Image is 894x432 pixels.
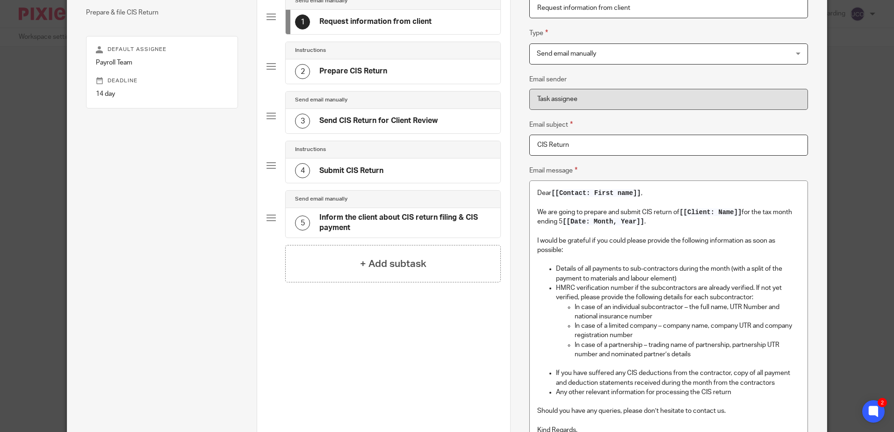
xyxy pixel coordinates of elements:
[319,166,383,176] h4: Submit CIS Return
[529,165,577,176] label: Email message
[295,216,310,230] div: 5
[529,28,548,38] label: Type
[319,17,432,27] h4: Request information from client
[360,257,426,271] h4: + Add subtask
[295,114,310,129] div: 3
[295,47,326,54] h4: Instructions
[295,96,347,104] h4: Send email manually
[878,398,887,407] div: 2
[295,146,326,153] h4: Instructions
[295,14,310,29] div: 1
[295,64,310,79] div: 2
[529,119,573,130] label: Email subject
[96,58,228,67] p: Payroll Team
[86,8,238,17] p: Prepare & file CIS Return
[96,46,228,53] p: Default assignee
[537,208,800,227] p: We are going to prepare and submit CIS return of for the tax month ending 5 .
[529,135,807,156] input: Subject
[575,321,800,340] p: In case of a limited company – company name, company UTR and company registration number
[529,75,567,84] label: Email sender
[556,283,800,302] p: HMRC verification number if the subcontractors are already verified. If not yet verified, please ...
[319,116,438,126] h4: Send CIS Return for Client Review
[556,264,800,283] p: Details of all payments to sub-contractors during the month (with a split of the payment to mater...
[96,77,228,85] p: Deadline
[537,188,800,198] p: Dear ,
[575,340,800,360] p: In case of a partnership – trading name of partnership, partnership UTR number and nominated part...
[537,236,800,255] p: I would be grateful if you could please provide the following information as soon as possible:
[556,368,800,388] p: If you have suffered any CIS deductions from the contractor, copy of all payment and deduction st...
[537,50,596,57] span: Send email manually
[96,89,228,99] p: 14 day
[295,163,310,178] div: 4
[562,218,644,225] span: [[Date: Month, Year]]
[537,406,800,416] p: Should you have any queries, please don’t hesitate to contact us.
[551,189,641,197] span: [[Contact: First name]]
[575,302,800,322] p: In case of an individual subcontractor – the full name, UTR Number and national insurance number
[319,213,491,233] h4: Inform the client about CIS return filing & CIS payment
[679,209,742,216] span: [[Client: Name]]
[295,195,347,203] h4: Send email manually
[319,66,387,76] h4: Prepare CIS Return
[556,388,800,397] p: Any other relevant information for processing the CIS return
